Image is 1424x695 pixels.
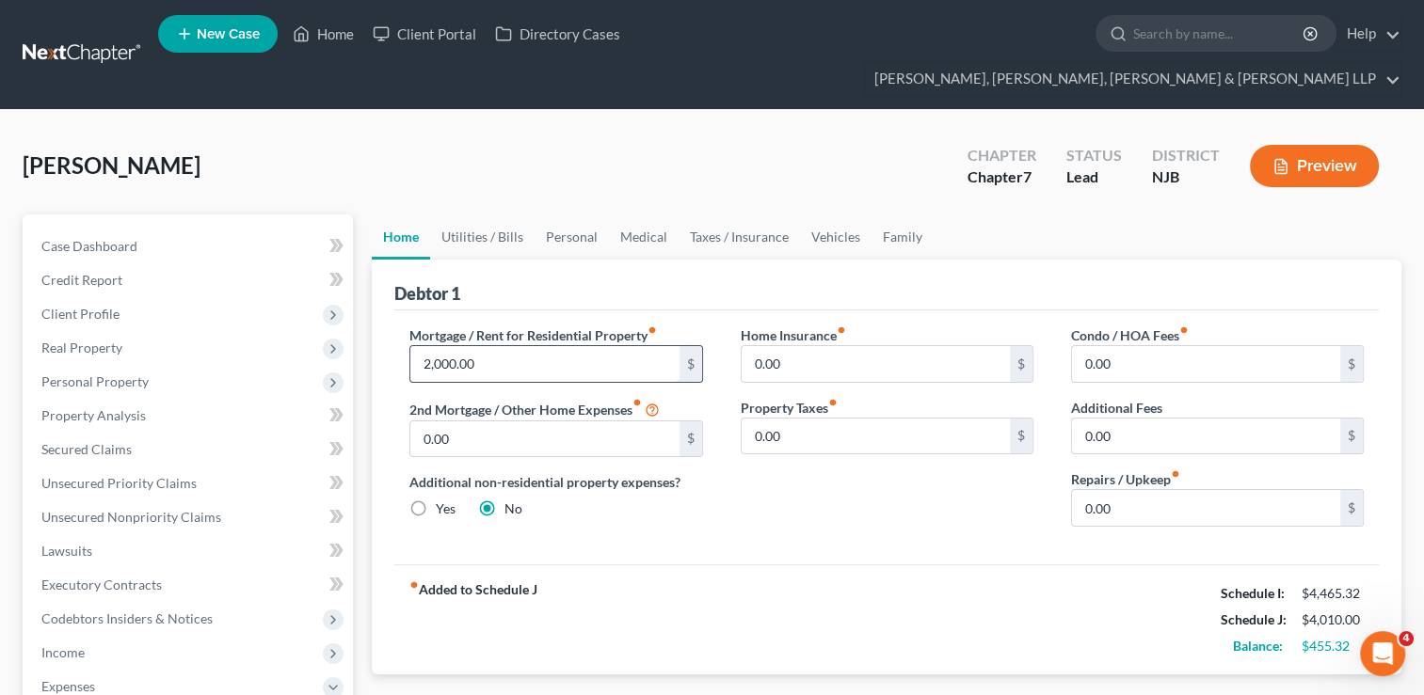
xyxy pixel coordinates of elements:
div: Debtor 1 [394,282,460,305]
a: Utilities / Bills [430,214,535,260]
strong: Schedule I: [1221,585,1285,601]
span: Unsecured Priority Claims [41,475,197,491]
input: Search by name... [1133,16,1305,51]
div: District [1152,145,1220,166]
input: -- [742,346,1010,382]
i: fiber_manual_record [828,398,838,407]
a: Medical [609,214,679,260]
i: fiber_manual_record [1179,325,1189,335]
button: Preview [1250,145,1379,187]
div: $ [1010,419,1032,454]
span: Real Property [41,340,122,355]
div: Chapter [968,166,1036,188]
input: -- [1072,346,1340,382]
input: -- [742,419,1010,454]
iframe: Intercom live chat [1360,631,1405,676]
span: Property Analysis [41,407,146,423]
span: 7 [1023,167,1032,185]
i: fiber_manual_record [648,325,657,335]
a: Case Dashboard [26,229,353,263]
input: -- [1072,490,1340,526]
span: Personal Property [41,373,149,389]
i: fiber_manual_record [632,398,642,407]
label: Additional non-residential property expenses? [409,472,702,492]
a: Family [872,214,934,260]
label: Additional Fees [1071,398,1162,418]
span: [PERSON_NAME] [23,151,200,179]
a: Taxes / Insurance [679,214,800,260]
div: $4,010.00 [1302,610,1364,629]
strong: Balance: [1233,638,1283,654]
a: [PERSON_NAME], [PERSON_NAME], [PERSON_NAME] & [PERSON_NAME] LLP [865,62,1400,96]
span: Executory Contracts [41,577,162,592]
div: Chapter [968,145,1036,166]
span: New Case [197,27,260,41]
a: Credit Report [26,263,353,297]
strong: Added to Schedule J [409,580,537,659]
i: fiber_manual_record [1171,469,1180,479]
div: NJB [1152,166,1220,188]
a: Vehicles [800,214,872,260]
input: -- [1072,419,1340,454]
a: Home [283,17,363,51]
a: Executory Contracts [26,568,353,602]
div: $ [680,421,702,457]
label: No [504,499,522,518]
span: Expenses [41,678,95,694]
span: Income [41,644,85,660]
div: $ [1340,490,1363,526]
div: Lead [1066,166,1122,188]
label: Yes [436,499,456,518]
span: Codebtors Insiders & Notices [41,610,213,626]
span: Lawsuits [41,543,92,559]
a: Lawsuits [26,534,353,568]
input: -- [410,421,679,457]
span: Client Profile [41,306,120,322]
input: -- [410,346,679,382]
div: $ [1340,419,1363,454]
a: Secured Claims [26,433,353,466]
label: Repairs / Upkeep [1071,469,1180,489]
a: Property Analysis [26,399,353,433]
i: fiber_manual_record [409,580,419,590]
strong: Schedule J: [1221,611,1287,627]
div: $ [1010,346,1032,382]
div: $ [1340,346,1363,382]
label: Mortgage / Rent for Residential Property [409,325,657,345]
div: $455.32 [1302,637,1364,656]
label: 2nd Mortgage / Other Home Expenses [409,398,660,420]
i: fiber_manual_record [837,325,846,335]
span: Unsecured Nonpriority Claims [41,509,221,525]
a: Directory Cases [486,17,630,51]
div: $ [680,346,702,382]
a: Unsecured Nonpriority Claims [26,500,353,534]
span: 4 [1399,631,1414,646]
a: Personal [535,214,609,260]
a: Client Portal [363,17,486,51]
div: $4,465.32 [1302,584,1364,603]
label: Home Insurance [741,325,846,345]
a: Unsecured Priority Claims [26,466,353,500]
a: Home [372,214,430,260]
span: Case Dashboard [41,238,137,254]
label: Condo / HOA Fees [1071,325,1189,345]
div: Status [1066,145,1122,166]
label: Property Taxes [741,398,838,418]
a: Help [1337,17,1400,51]
span: Secured Claims [41,441,132,457]
span: Credit Report [41,272,122,288]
